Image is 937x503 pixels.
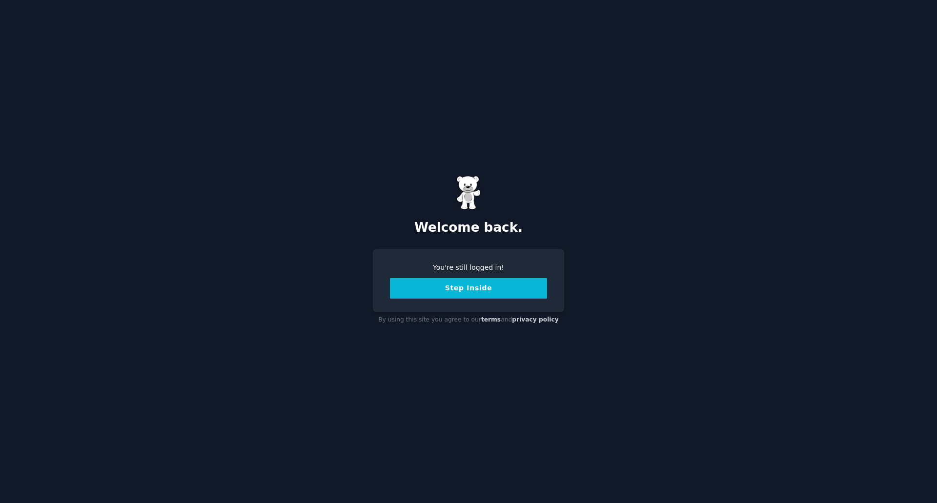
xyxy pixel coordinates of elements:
div: By using this site you agree to our and [373,312,564,328]
h2: Welcome back. [373,220,564,236]
img: Gummy Bear [456,176,481,210]
a: Step Inside [390,284,547,292]
a: terms [481,316,501,323]
div: You're still logged in! [390,262,547,273]
button: Step Inside [390,278,547,299]
a: privacy policy [512,316,559,323]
